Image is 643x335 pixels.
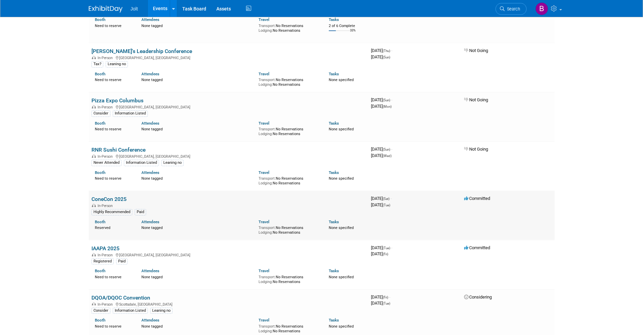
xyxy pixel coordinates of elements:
div: Never Attended [91,160,122,166]
span: Lodging: [259,230,273,235]
img: In-Person Event [92,105,96,108]
span: Lodging: [259,181,273,185]
span: In-Person [98,105,115,109]
span: - [391,147,392,152]
td: 33% [350,29,356,38]
div: Need to reserve [95,76,132,82]
span: Not Going [464,97,488,102]
span: None specified [329,78,354,82]
span: (Sun) [383,55,390,59]
span: (Sun) [383,148,390,151]
span: [DATE] [371,301,390,306]
a: Booth [95,318,105,323]
span: None specified [329,226,354,230]
span: [DATE] [371,147,392,152]
div: [GEOGRAPHIC_DATA], [GEOGRAPHIC_DATA] [91,153,366,159]
span: (Tue) [383,302,390,305]
div: Information Listed [124,160,159,166]
div: Paid [116,258,128,264]
span: Committed [464,196,490,201]
a: Search [495,3,527,15]
a: DQOA/DQOC Convention [91,294,150,301]
div: No Reservations No Reservations [259,224,319,235]
span: [DATE] [371,245,392,250]
a: Booth [95,17,105,22]
a: Tasks [329,17,339,22]
a: RNR Sushi Conference [91,147,145,153]
span: Transport: [259,24,276,28]
img: Brooke Valderrama [535,2,548,15]
a: Travel [259,220,269,224]
div: Consider [91,308,110,314]
span: Not Going [464,48,488,53]
div: None tagged [141,126,253,132]
div: Leaning no [150,308,172,314]
a: Booth [95,72,105,76]
div: No Reservations No Reservations [259,323,319,333]
a: Travel [259,121,269,126]
a: Travel [259,17,269,22]
a: Travel [259,170,269,175]
img: In-Person Event [92,56,96,59]
span: Transport: [259,176,276,181]
span: [DATE] [371,104,392,109]
span: [DATE] [371,202,390,207]
span: In-Person [98,253,115,257]
span: In-Person [98,154,115,159]
span: Transport: [259,78,276,82]
a: Travel [259,72,269,76]
span: Committed [464,245,490,250]
span: Transport: [259,127,276,131]
span: (Wed) [383,154,392,158]
div: [GEOGRAPHIC_DATA], [GEOGRAPHIC_DATA] [91,104,366,109]
div: [GEOGRAPHIC_DATA], [GEOGRAPHIC_DATA] [91,252,366,257]
div: Leaning no [161,160,184,166]
img: ExhibitDay [89,6,123,12]
span: Lodging: [259,28,273,33]
span: [DATE] [371,153,392,158]
div: None tagged [141,224,253,230]
span: Not Going [464,147,488,152]
span: [DATE] [371,251,388,256]
a: Booth [95,220,105,224]
span: - [391,48,392,53]
span: In-Person [98,56,115,60]
div: None tagged [141,175,253,181]
div: Scottsdale, [GEOGRAPHIC_DATA] [91,301,366,307]
a: Attendees [141,268,159,273]
a: Booth [95,170,105,175]
div: Paid [135,209,146,215]
span: Transport: [259,226,276,230]
a: ConeCon 2025 [91,196,127,202]
span: (Thu) [383,49,390,53]
span: Considering [464,294,492,300]
img: In-Person Event [92,302,96,306]
a: Tasks [329,72,339,76]
a: Tasks [329,318,339,323]
span: None specified [329,324,354,329]
div: Tax? [91,61,103,67]
div: No Reservations No Reservations [259,274,319,284]
a: [PERSON_NAME]'s Leadership Conference [91,48,192,54]
a: Attendees [141,17,159,22]
a: Booth [95,268,105,273]
a: Tasks [329,220,339,224]
a: Pizza Expo Columbus [91,97,143,104]
a: Tasks [329,268,339,273]
a: Attendees [141,170,159,175]
img: In-Person Event [92,253,96,256]
span: None specified [329,275,354,279]
div: None tagged [141,76,253,82]
div: Information Listed [113,308,148,314]
div: Consider [91,110,110,117]
div: No Reservations No Reservations [259,126,319,136]
span: None specified [329,176,354,181]
span: [DATE] [371,97,392,102]
a: Travel [259,318,269,323]
a: Booth [95,121,105,126]
div: [GEOGRAPHIC_DATA], [GEOGRAPHIC_DATA] [91,55,366,60]
a: Tasks [329,170,339,175]
div: Reserved [95,224,132,230]
div: Need to reserve [95,323,132,329]
div: No Reservations No Reservations [259,22,319,33]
